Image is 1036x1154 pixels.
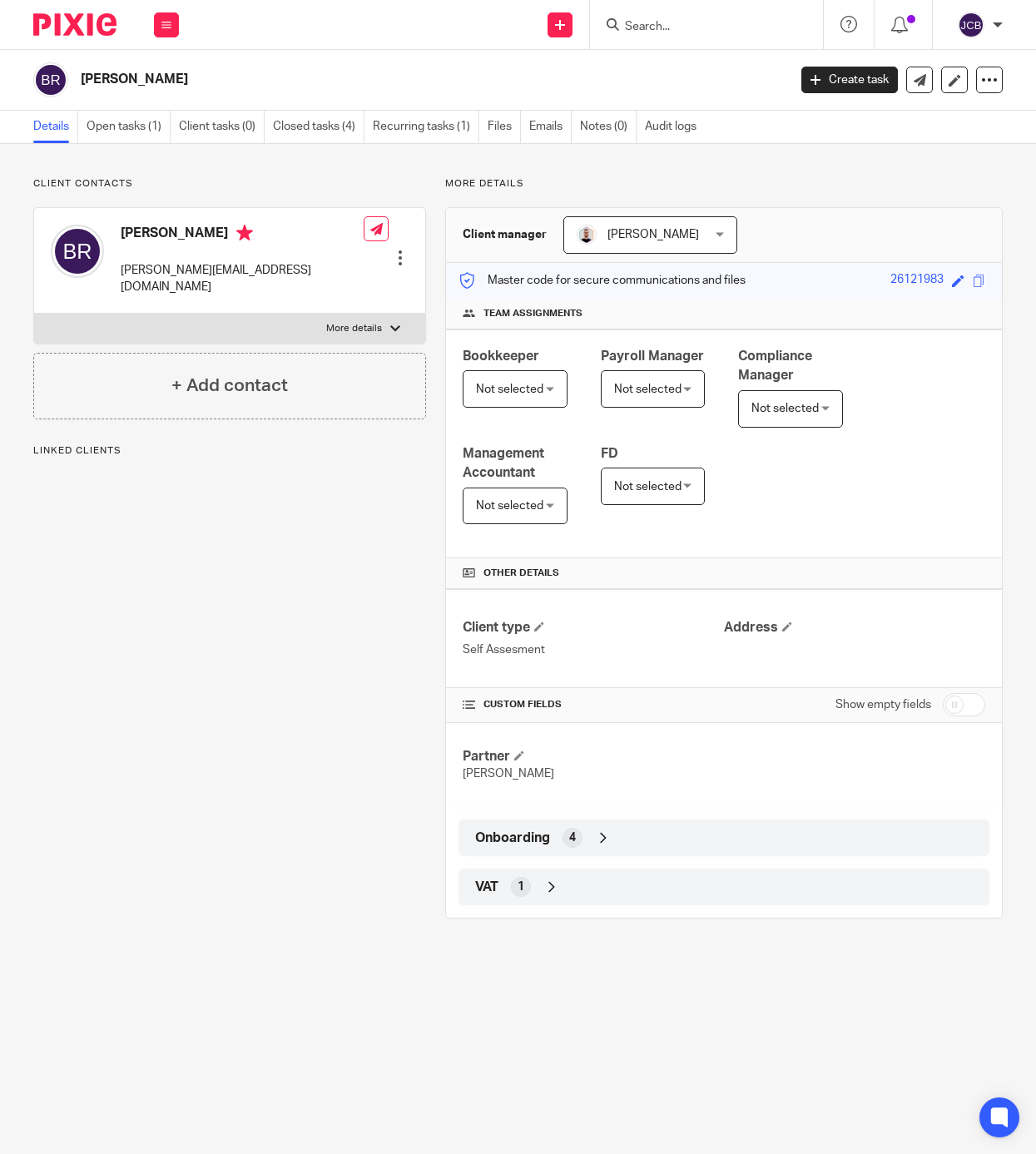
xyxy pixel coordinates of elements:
[33,13,116,36] img: Pixie
[33,444,426,458] p: Linked clients
[569,830,576,846] span: 4
[801,67,898,93] a: Create task
[601,349,704,363] span: Payroll Manager
[459,272,746,289] p: Master code for secure communications and files
[614,384,682,395] span: Not selected
[463,748,724,765] h4: Partner
[51,225,104,278] img: svg%3E
[179,111,265,143] a: Client tasks (0)
[580,111,637,143] a: Notes (0)
[273,111,364,143] a: Closed tasks (4)
[601,447,618,460] span: FD
[33,177,426,191] p: Client contacts
[463,768,554,780] span: [PERSON_NAME]
[724,619,985,636] h4: Address
[373,111,479,143] a: Recurring tasks (1)
[614,481,682,493] span: Not selected
[463,226,547,243] h3: Client manager
[121,262,364,296] p: [PERSON_NAME][EMAIL_ADDRESS][DOMAIN_NAME]
[607,229,699,240] span: [PERSON_NAME]
[236,225,253,241] i: Primary
[518,879,524,895] span: 1
[121,225,364,245] h4: [PERSON_NAME]
[488,111,521,143] a: Files
[33,111,78,143] a: Details
[463,349,539,363] span: Bookkeeper
[835,696,931,713] label: Show empty fields
[483,307,582,320] span: Team assignments
[463,698,724,711] h4: CUSTOM FIELDS
[445,177,1003,191] p: More details
[623,20,773,35] input: Search
[475,830,550,847] span: Onboarding
[958,12,984,38] img: svg%3E
[475,879,498,896] span: VAT
[81,71,637,88] h2: [PERSON_NAME]
[577,225,597,245] img: Andy2022.png
[645,111,705,143] a: Audit logs
[476,500,543,512] span: Not selected
[476,384,543,395] span: Not selected
[463,641,724,658] p: Self Assesment
[463,619,724,636] h4: Client type
[171,373,288,399] h4: + Add contact
[326,322,382,335] p: More details
[33,62,68,97] img: svg%3E
[87,111,171,143] a: Open tasks (1)
[738,349,812,382] span: Compliance Manager
[890,271,944,290] div: 26121983
[751,403,819,414] span: Not selected
[483,567,559,580] span: Other details
[529,111,572,143] a: Emails
[463,447,544,479] span: Management Accountant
